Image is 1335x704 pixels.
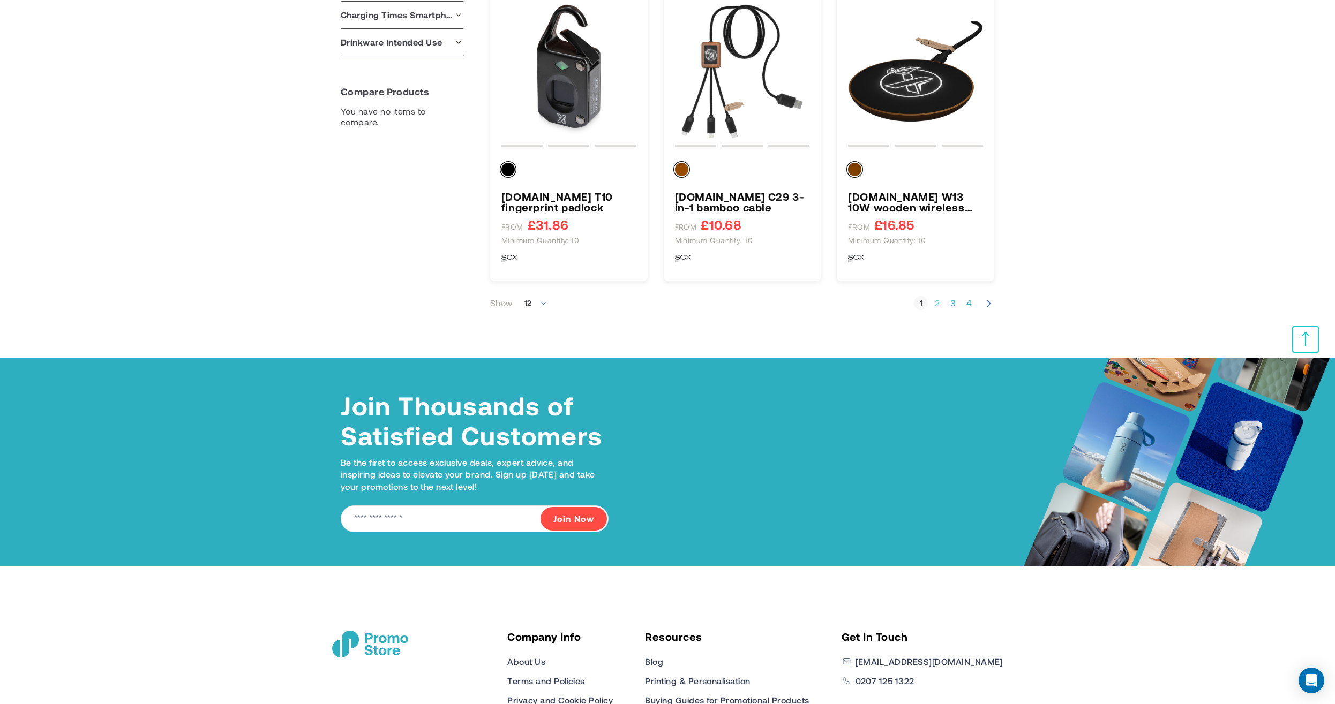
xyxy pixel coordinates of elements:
[675,251,691,267] img: SCX.design
[856,675,914,687] a: 0207 125 1322
[962,298,976,308] a: Page 4
[848,4,983,139] img: SCX.design W13 10W wooden wireless charging station
[501,191,636,213] h3: [DOMAIN_NAME] T10 fingerprint padlock
[501,251,517,267] img: SCX.design
[842,631,1003,642] h5: Get In Touch
[984,297,994,309] a: Next
[524,298,532,307] span: 12
[341,86,429,98] span: Compare Products
[675,191,810,213] h3: [DOMAIN_NAME] C29 3-in-1 bamboo cable
[675,222,697,232] span: FROM
[848,236,926,245] span: Minimum quantity: 10
[541,507,607,531] button: Join Now
[341,2,464,28] div: Charging Times Smartphone
[874,218,914,231] span: £16.85
[701,218,741,231] span: £10.68
[501,163,515,176] div: Solid black
[645,675,750,687] a: Printing & Personalisation
[848,191,983,213] a: SCX.design W13 10W wooden wireless charging station
[341,106,464,127] div: You have no items to compare.
[675,236,753,245] span: Minimum quantity: 10
[848,163,983,180] div: Colour
[645,631,809,642] h5: Resources
[946,298,960,308] a: Page 3
[501,222,523,232] span: FROM
[842,676,851,685] img: Phone
[528,218,568,231] span: £31.86
[1299,668,1324,693] div: Open Intercom Messenger
[848,251,864,267] img: SCX.design
[501,163,636,180] div: Colour
[848,222,870,232] span: FROM
[519,292,554,314] span: 12
[848,163,861,176] div: Brown
[507,675,585,687] a: Terms and Policies
[842,657,851,666] img: Email
[341,390,609,450] h4: Join Thousands of Satisfied Customers
[490,298,513,308] label: Show
[507,631,613,642] h5: Company Info
[914,298,928,308] strong: 1
[341,457,609,493] p: Be the first to access exclusive deals, expert advice, and inspiring ideas to elevate your brand....
[848,191,983,213] h3: [DOMAIN_NAME] W13 10W wooden wireless charging station
[507,655,545,668] a: About Us
[856,655,1003,668] a: [EMAIL_ADDRESS][DOMAIN_NAME]
[332,631,408,657] img: Promotional Merchandise
[675,163,688,176] div: Wood
[501,191,636,213] a: SCX.design T10 fingerprint padlock
[501,4,636,139] img: SCX.design T10 fingerprint padlock
[332,631,408,657] a: store logo
[675,4,810,139] img: SCX.design C29 3-in-1 bamboo cable
[914,291,994,315] nav: Pagination
[675,163,810,180] div: Colour
[341,29,464,56] div: Drinkware Intended Use
[675,191,810,213] a: SCX.design C29 3-in-1 bamboo cable
[501,236,580,245] span: Minimum quantity: 10
[930,298,944,308] a: Page 2
[645,655,663,668] a: Blog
